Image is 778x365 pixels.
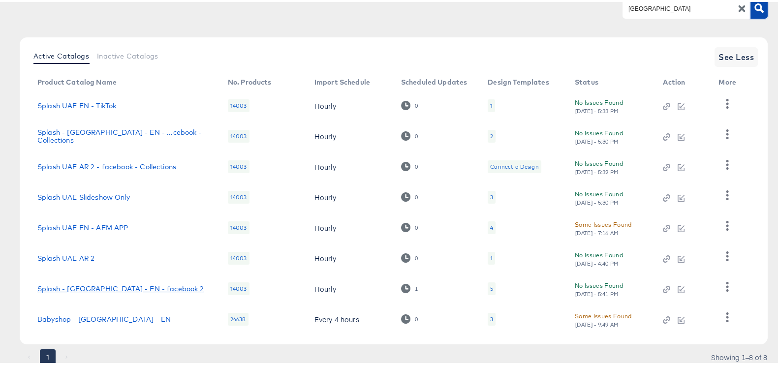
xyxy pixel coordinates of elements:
[401,190,418,200] div: 0
[37,222,128,230] a: Splash UAE EN - AEM APP
[490,283,493,291] div: 5
[575,309,632,319] div: Some Issues Found
[97,50,158,58] span: Inactive Catalogs
[715,45,758,65] button: See Less
[37,191,130,199] a: Splash UAE Slideshow Only
[490,252,493,260] div: 1
[37,100,116,108] a: Splash UAE EN - TikTok
[307,119,393,150] td: Hourly
[228,311,249,324] div: 24638
[414,283,418,290] div: 1
[414,192,418,199] div: 0
[307,241,393,272] td: Hourly
[20,347,76,363] nav: pagination navigation
[488,250,495,263] div: 1
[228,189,249,202] div: 14003
[575,228,619,235] div: [DATE] - 7:16 AM
[401,251,418,261] div: 0
[401,99,418,108] div: 0
[488,311,496,324] div: 3
[488,189,496,202] div: 3
[228,280,249,293] div: 14003
[575,217,632,228] div: Some Issues Found
[40,347,56,363] button: page 1
[414,161,418,168] div: 0
[307,89,393,119] td: Hourly
[490,222,493,230] div: 4
[401,221,418,230] div: 0
[307,180,393,211] td: Hourly
[711,352,768,359] div: Showing 1–8 of 8
[307,272,393,302] td: Hourly
[711,73,748,89] th: More
[490,191,493,199] div: 3
[307,302,393,333] td: Every 4 hours
[37,283,204,291] a: Splash - [GEOGRAPHIC_DATA] - EN - facebook 2
[37,76,117,84] div: Product Catalog Name
[228,76,272,84] div: No. Products
[307,211,393,241] td: Hourly
[37,126,208,142] a: Splash - [GEOGRAPHIC_DATA] - EN - ...cebook - Collections
[655,73,711,89] th: Action
[401,160,418,169] div: 0
[488,97,495,110] div: 1
[228,158,249,171] div: 14003
[718,48,754,62] span: See Less
[490,313,493,321] div: 3
[490,161,538,169] div: Connect a Design
[33,50,89,58] span: Active Catalogs
[228,250,249,263] div: 14003
[228,128,249,141] div: 14003
[414,131,418,138] div: 0
[307,150,393,180] td: Hourly
[401,76,467,84] div: Scheduled Updates
[488,219,496,232] div: 4
[37,313,171,321] a: Babyshop - [GEOGRAPHIC_DATA] - EN
[314,76,370,84] div: Import Schedule
[414,253,418,260] div: 0
[567,73,655,89] th: Status
[414,314,418,321] div: 0
[626,1,731,12] input: Search Product Catalogs
[37,161,176,169] a: Splash UAE AR 2 - facebook - Collections
[575,217,632,235] button: Some Issues Found[DATE] - 7:16 AM
[401,129,418,139] div: 0
[488,128,496,141] div: 2
[490,130,493,138] div: 2
[401,312,418,322] div: 0
[414,100,418,107] div: 0
[414,222,418,229] div: 0
[488,158,541,171] div: Connect a Design
[401,282,418,291] div: 1
[488,76,549,84] div: Design Templates
[490,100,493,108] div: 1
[37,252,94,260] a: Splash UAE AR 2
[228,219,249,232] div: 14003
[228,97,249,110] div: 14003
[575,309,632,326] button: Some Issues Found[DATE] - 9:49 AM
[575,319,619,326] div: [DATE] - 9:49 AM
[488,280,496,293] div: 5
